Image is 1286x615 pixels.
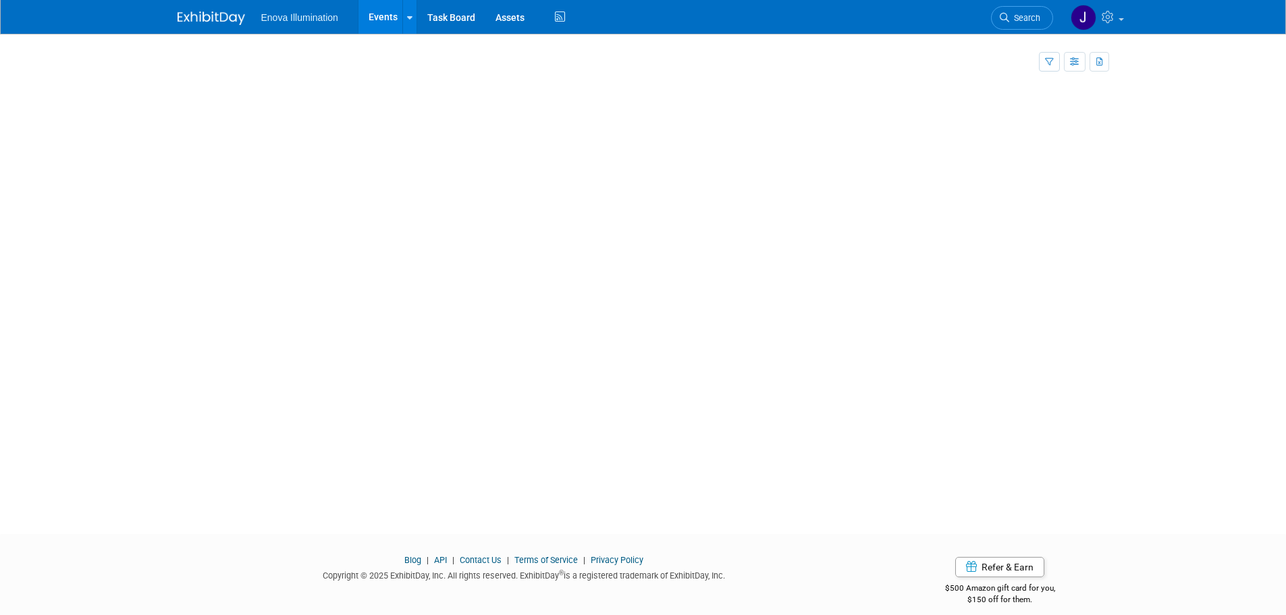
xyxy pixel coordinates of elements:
img: ExhibitDay [178,11,245,25]
a: Privacy Policy [591,555,643,565]
a: Search [991,6,1053,30]
a: Refer & Earn [955,557,1044,577]
a: Terms of Service [514,555,578,565]
sup: ® [559,569,564,577]
div: Copyright © 2025 ExhibitDay, Inc. All rights reserved. ExhibitDay is a registered trademark of Ex... [178,566,872,582]
img: Joe Werner [1071,5,1096,30]
div: $150 off for them. [891,594,1109,606]
span: | [449,555,458,565]
a: API [434,555,447,565]
span: Enova Illumination [261,12,338,23]
a: Contact Us [460,555,502,565]
div: $500 Amazon gift card for you, [891,574,1109,605]
span: | [580,555,589,565]
span: Search [1009,13,1040,23]
span: | [423,555,432,565]
span: | [504,555,512,565]
a: Blog [404,555,421,565]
